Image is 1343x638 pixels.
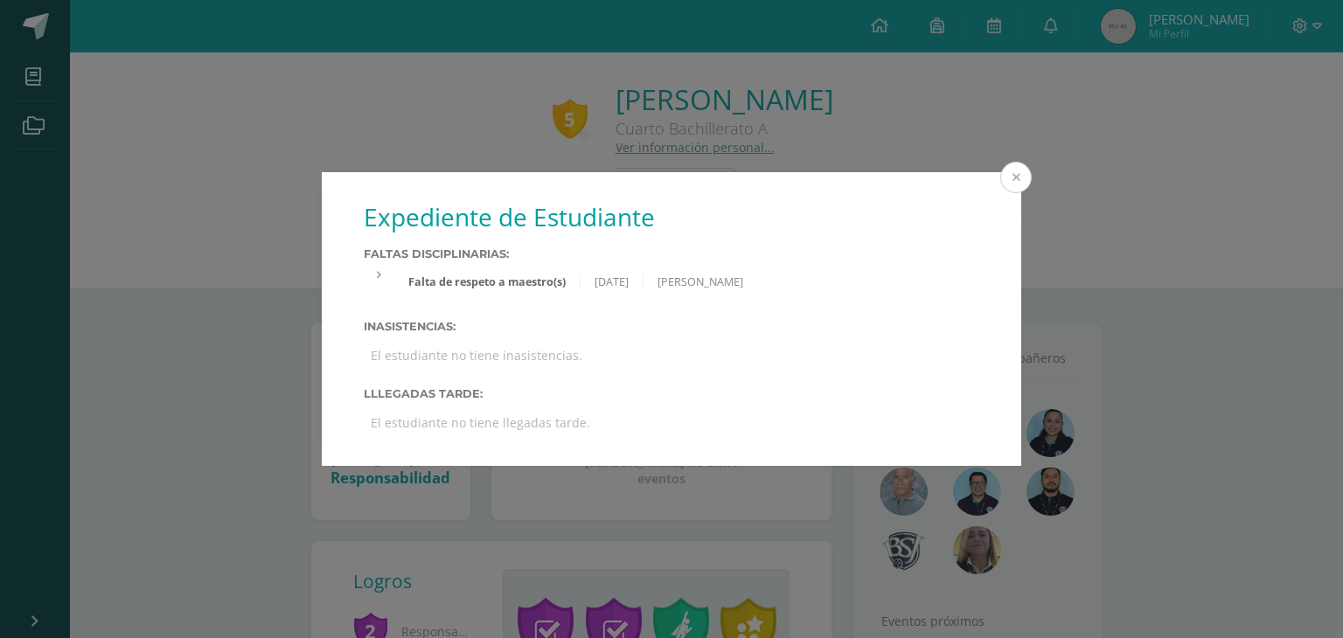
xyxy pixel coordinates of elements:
div: [PERSON_NAME] [644,274,757,289]
label: Faltas Disciplinarias: [364,247,979,260]
div: [DATE] [581,274,644,289]
h1: Expediente de Estudiante [364,200,979,233]
button: Close (Esc) [1000,162,1032,193]
div: Falta de respeto a maestro(s) [394,274,581,289]
div: El estudiante no tiene llegadas tarde. [364,407,979,438]
label: Inasistencias: [364,320,979,333]
label: Lllegadas tarde: [364,387,979,400]
div: El estudiante no tiene inasistencias. [364,340,979,371]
